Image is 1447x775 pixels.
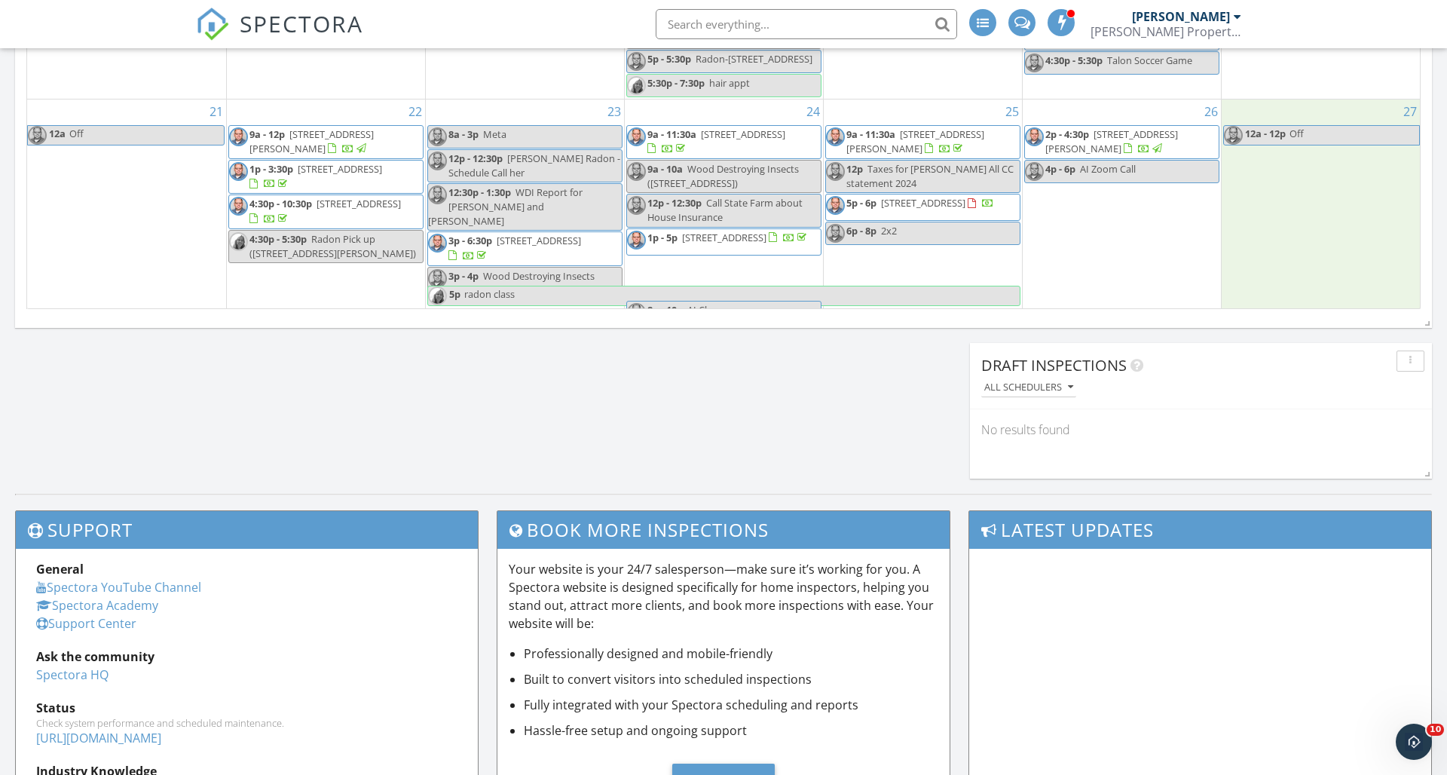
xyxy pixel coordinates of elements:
[28,126,47,145] img: joe_kelley.jpg
[206,100,226,124] a: Go to September 21, 2025
[229,197,248,216] img: joe_kelley.jpg
[427,231,623,265] a: 3p - 6:30p [STREET_ADDRESS]
[626,228,821,256] a: 1p - 5p [STREET_ADDRESS]
[682,231,766,244] span: [STREET_ADDRESS]
[656,9,957,39] input: Search everything...
[448,269,595,297] span: Wood Destroying Insects ([STREET_ADDRESS])
[229,162,248,181] img: joe_kelley.jpg
[604,100,624,124] a: Go to September 23, 2025
[846,127,984,155] a: 9a - 11:30a [STREET_ADDRESS][PERSON_NAME]
[1132,9,1230,24] div: [PERSON_NAME]
[228,125,424,159] a: 9a - 12p [STREET_ADDRESS][PERSON_NAME]
[48,126,66,145] span: 12a
[846,162,1014,190] span: Taxes for [PERSON_NAME] All CC statement 2024
[229,127,248,146] img: joe_kelley.jpg
[196,20,363,52] a: SPECTORA
[36,561,84,577] strong: General
[826,224,845,243] img: joe_kelley.jpg
[428,234,447,253] img: joe_kelley.jpg
[196,8,229,41] img: The Best Home Inspection Software - Spectora
[497,234,581,247] span: [STREET_ADDRESS]
[228,160,424,194] a: 1p - 3:30p [STREET_ADDRESS]
[626,125,821,159] a: 9a - 11:30a [STREET_ADDRESS]
[27,99,226,348] td: Go to September 21, 2025
[803,100,823,124] a: Go to September 24, 2025
[1107,54,1192,67] span: Talon Soccer Game
[1022,99,1221,348] td: Go to September 26, 2025
[448,185,511,199] span: 12:30p - 1:30p
[1025,54,1044,72] img: joe_kelley.jpg
[647,231,678,244] span: 1p - 5p
[249,197,312,210] span: 4:30p - 10:30p
[428,152,447,170] img: joe_kelley.jpg
[36,597,158,614] a: Spectora Academy
[826,162,845,181] img: joe_kelley.jpg
[627,162,646,181] img: joe_kelley.jpg
[647,52,691,66] span: 5p - 5:30p
[1224,126,1243,145] img: joe_kelley.jpg
[428,269,447,288] img: joe_kelley.jpg
[984,382,1073,393] div: All schedulers
[1080,162,1136,176] span: AI Zoom Call
[509,560,939,633] p: Your website is your 24/7 salesperson—make sure it’s working for you. A Spectora website is desig...
[627,52,646,71] img: joe_kelley.jpg
[228,195,424,228] a: 4:30p - 10:30p [STREET_ADDRESS]
[981,355,1127,375] span: Draft Inspections
[1025,127,1044,146] img: joe_kelley.jpg
[36,666,109,683] a: Spectora HQ
[524,645,939,663] li: Professionally designed and mobile-friendly
[240,8,363,39] span: SPECTORA
[1221,99,1420,348] td: Go to September 27, 2025
[647,303,683,317] span: 8p - 10p
[249,162,293,176] span: 1p - 3:30p
[229,232,248,251] img: img_0172.jpg
[36,579,201,596] a: Spectora YouTube Channel
[647,231,809,244] a: 1p - 5p [STREET_ADDRESS]
[249,162,382,190] a: 1p - 3:30p [STREET_ADDRESS]
[1289,127,1304,140] span: Off
[1025,162,1044,181] img: joe_kelley.jpg
[497,511,950,548] h3: Book More Inspections
[249,232,307,246] span: 4:30p - 5:30p
[627,303,646,322] img: joe_kelley.jpg
[881,196,965,210] span: [STREET_ADDRESS]
[881,224,897,237] span: 2x2
[709,76,750,90] span: hair appt
[425,99,624,348] td: Go to September 23, 2025
[1024,125,1219,159] a: 2p - 4:30p [STREET_ADDRESS][PERSON_NAME]
[970,409,1432,450] div: No results found
[1045,162,1075,176] span: 4p - 6p
[981,378,1076,398] button: All schedulers
[846,162,863,176] span: 12p
[627,127,646,146] img: joe_kelley.jpg
[226,99,425,348] td: Go to September 22, 2025
[448,269,479,283] span: 3p - 4p
[846,196,994,210] a: 5p - 6p [STREET_ADDRESS]
[1045,127,1089,141] span: 2p - 4:30p
[249,232,416,260] span: Radon Pick up ([STREET_ADDRESS][PERSON_NAME])
[701,127,785,141] span: [STREET_ADDRESS]
[696,52,812,66] span: Radon-[STREET_ADDRESS]
[647,162,683,176] span: 9a - 10a
[647,127,696,141] span: 9a - 11:30a
[647,162,799,190] span: Wood Destroying Insects ([STREET_ADDRESS])
[1400,100,1420,124] a: Go to September 27, 2025
[448,234,492,247] span: 3p - 6:30p
[249,127,374,155] a: 9a - 12p [STREET_ADDRESS][PERSON_NAME]
[69,127,84,140] span: Off
[249,127,285,141] span: 9a - 12p
[647,196,702,210] span: 12p - 12:30p
[36,717,457,729] div: Check system performance and scheduled maintenance.
[428,127,447,146] img: joe_kelley.jpg
[647,196,803,224] span: Call State Farm about House Insurance
[249,197,401,225] a: 4:30p - 10:30p [STREET_ADDRESS]
[483,127,506,141] span: Meta
[825,194,1020,221] a: 5p - 6p [STREET_ADDRESS]
[1091,24,1241,39] div: Kelley Property Inspections, LLC
[448,127,479,141] span: 8a - 3p
[624,99,823,348] td: Go to September 24, 2025
[1002,100,1022,124] a: Go to September 25, 2025
[428,185,583,228] span: WDI Report for [PERSON_NAME] and [PERSON_NAME]
[464,287,515,301] span: radon class
[1396,724,1432,760] iframe: Intercom live chat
